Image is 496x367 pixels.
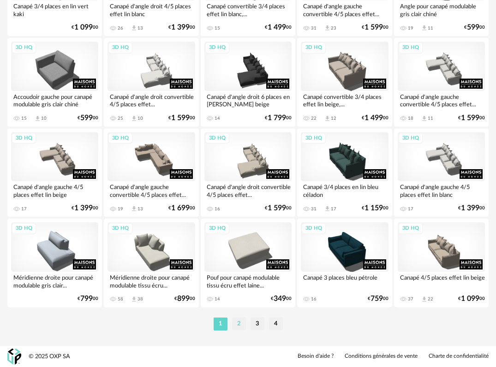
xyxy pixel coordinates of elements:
[80,296,93,302] span: 799
[408,25,413,31] div: 19
[408,116,413,121] div: 18
[268,24,286,31] span: 1 499
[72,24,98,31] div: € 00
[214,318,227,330] li: 1
[362,115,388,121] div: € 00
[108,181,195,200] div: Canapé d'angle gauche convertible 4/5 places effet...
[324,24,331,31] span: Download icon
[371,296,383,302] span: 759
[398,0,485,19] div: Angle pour canapé modulable gris clair chiné
[131,205,137,212] span: Download icon
[265,205,292,211] div: € 00
[131,115,137,122] span: Download icon
[131,296,137,303] span: Download icon
[265,115,292,121] div: € 00
[461,115,479,121] span: 1 599
[12,42,36,54] div: 3D HQ
[201,128,295,217] a: 3D HQ Canapé d'angle droit convertible 4/5 places effet... 16 €1 59900
[104,219,198,307] a: 3D HQ Méridienne droite pour canapé modulable tissu écru... 58 Download icon 38 €89900
[21,116,27,121] div: 15
[398,42,423,54] div: 3D HQ
[204,181,292,200] div: Canapé d'angle droit convertible 4/5 places effet...
[301,0,388,19] div: Canapé d'angle gauche convertible 4/5 places effet...
[215,296,220,302] div: 14
[108,133,133,144] div: 3D HQ
[301,272,388,290] div: Canapé 3 places bleu pétrole
[137,206,143,212] div: 13
[362,205,388,211] div: € 00
[137,25,143,31] div: 13
[398,223,423,234] div: 3D HQ
[331,116,336,121] div: 12
[421,115,428,122] span: Download icon
[108,0,195,19] div: Canapé d'angle droit 4/5 places effet lin blanc
[205,42,230,54] div: 3D HQ
[297,38,392,127] a: 3D HQ Canapé convertible 3/4 places effet lin beige,... 22 Download icon 12 €1 49900
[74,24,93,31] span: 1 099
[362,24,388,31] div: € 00
[118,25,123,31] div: 26
[177,296,190,302] span: 899
[394,128,489,217] a: 3D HQ Canapé d'angle gauche 4/5 places effet lin blanc 17 €1 39900
[137,296,143,302] div: 38
[118,296,123,302] div: 58
[168,24,195,31] div: € 00
[80,115,93,121] span: 599
[461,205,479,211] span: 1 399
[428,116,433,121] div: 11
[311,116,317,121] div: 22
[108,223,133,234] div: 3D HQ
[204,0,292,19] div: Canapé convertible 3/4 places effet lin blanc,...
[12,223,36,234] div: 3D HQ
[168,115,195,121] div: € 00
[41,116,47,121] div: 10
[131,24,137,31] span: Download icon
[269,318,283,330] li: 4
[7,349,21,365] img: OXP
[324,205,331,212] span: Download icon
[368,296,388,302] div: € 00
[428,296,433,302] div: 22
[301,223,326,234] div: 3D HQ
[345,353,418,360] a: Conditions générales de vente
[429,353,489,360] a: Charte de confidentialité
[11,181,98,200] div: Canapé d'angle gauche 4/5 places effet lin beige
[174,296,195,302] div: € 00
[108,42,133,54] div: 3D HQ
[11,0,98,19] div: Canapé 3/4 places en lin vert kaki
[394,219,489,307] a: 3D HQ Canapé 4/5 places effet lin beige 37 Download icon 22 €1 09900
[205,133,230,144] div: 3D HQ
[398,272,485,290] div: Canapé 4/5 places effet lin beige
[421,24,428,31] span: Download icon
[204,272,292,290] div: Pouf pour canapé modulable tissu écru effet laine...
[297,219,392,307] a: 3D HQ Canapé 3 places bleu pétrole 16 €75900
[398,91,485,110] div: Canapé d'angle gauche convertible 4/5 places effet...
[331,206,336,212] div: 17
[12,133,36,144] div: 3D HQ
[72,205,98,211] div: € 00
[215,116,220,121] div: 14
[104,128,198,217] a: 3D HQ Canapé d'angle gauche convertible 4/5 places effet... 19 Download icon 13 €1 69900
[398,133,423,144] div: 3D HQ
[311,296,317,302] div: 16
[21,206,27,212] div: 17
[34,115,41,122] span: Download icon
[365,115,383,121] span: 1 499
[215,25,220,31] div: 15
[271,296,292,302] div: € 00
[251,318,264,330] li: 3
[108,272,195,290] div: Méridienne droite pour canapé modulable tissu écru...
[298,353,334,360] a: Besoin d'aide ?
[408,296,413,302] div: 37
[204,91,292,110] div: Canapé d'angle droit 6 places en [PERSON_NAME] beige
[268,115,286,121] span: 1 799
[324,115,331,122] span: Download icon
[171,24,190,31] span: 1 399
[274,296,286,302] span: 349
[104,38,198,127] a: 3D HQ Canapé d'angle droit convertible 4/5 places effet... 25 Download icon 10 €1 59900
[215,206,220,212] div: 16
[398,181,485,200] div: Canapé d'angle gauche 4/5 places effet lin blanc
[301,133,326,144] div: 3D HQ
[268,205,286,211] span: 1 599
[11,91,98,110] div: Accoudoir gauche pour canapé modulable gris clair chiné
